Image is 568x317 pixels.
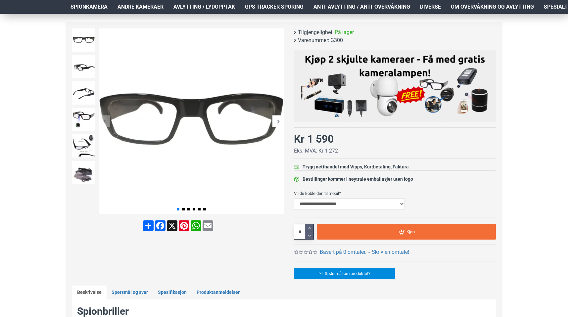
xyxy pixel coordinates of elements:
[99,115,110,127] div: Previous slide
[193,208,195,210] span: Go to slide 4
[72,161,95,184] img: Spionbriller med kamera - SpyGadgets.no
[153,286,192,299] a: Spesifikasjon
[299,53,491,117] img: Kjøp 2 skjulte kameraer – Få med gratis kameralampe!
[118,3,164,11] span: Andre kameraer
[187,208,190,210] span: Go to slide 3
[72,28,95,52] img: Spionbriller med kamera - SpyGadgets.no
[72,108,95,131] img: Spionbriller med kamera - SpyGadgets.no
[99,28,284,214] img: Spionbriller med kamera - SpyGadgets.no
[420,3,441,11] span: Diverse
[320,248,366,256] a: Basert på 0 omtaler.
[372,248,409,256] a: Skriv en omtale!
[303,163,409,170] div: Trygg netthandel med Vipps, Kortbetaling, Faktura
[154,220,166,231] a: Facebook
[368,249,370,255] b: -
[198,208,201,210] span: Go to slide 5
[245,3,304,11] span: GPS Tracker Sporing
[72,286,107,299] a: Beskrivelse
[294,188,496,199] label: Vil du koble den til mobil?
[190,220,202,231] a: WhatsApp
[178,220,190,231] a: Pinterest
[335,28,354,36] span: På lager
[406,230,415,234] span: Kjøp
[303,176,413,183] div: Bestillinger kommer i nøytrale emballasjer uten logo
[298,36,329,44] b: Varenummer:
[71,3,108,11] span: Spionkamera
[107,286,153,299] a: Spørsmål og svar
[142,220,154,231] a: Share
[72,81,95,105] img: Spionbriller med kamera - SpyGadgets.no
[313,3,410,11] span: Anti-avlytting / Anti-overvåkning
[272,115,284,127] div: Next slide
[294,268,395,279] a: Spørsmål om produktet?
[182,208,185,210] span: Go to slide 2
[203,208,206,210] span: Go to slide 6
[72,134,95,158] img: Spionbriller med kamera - SpyGadgets.no
[72,55,95,78] img: Spionbriller med kamera - SpyGadgets.no
[298,28,334,36] b: Tilgjengelighet:
[202,220,214,231] a: Email
[173,3,235,11] span: Avlytting / Lydopptak
[166,220,178,231] a: X
[294,131,334,147] div: Kr 1 590
[177,208,179,210] span: Go to slide 1
[330,36,343,44] span: G300
[192,286,245,299] a: Produktanmeldelser
[451,3,534,11] span: Om overvåkning og avlytting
